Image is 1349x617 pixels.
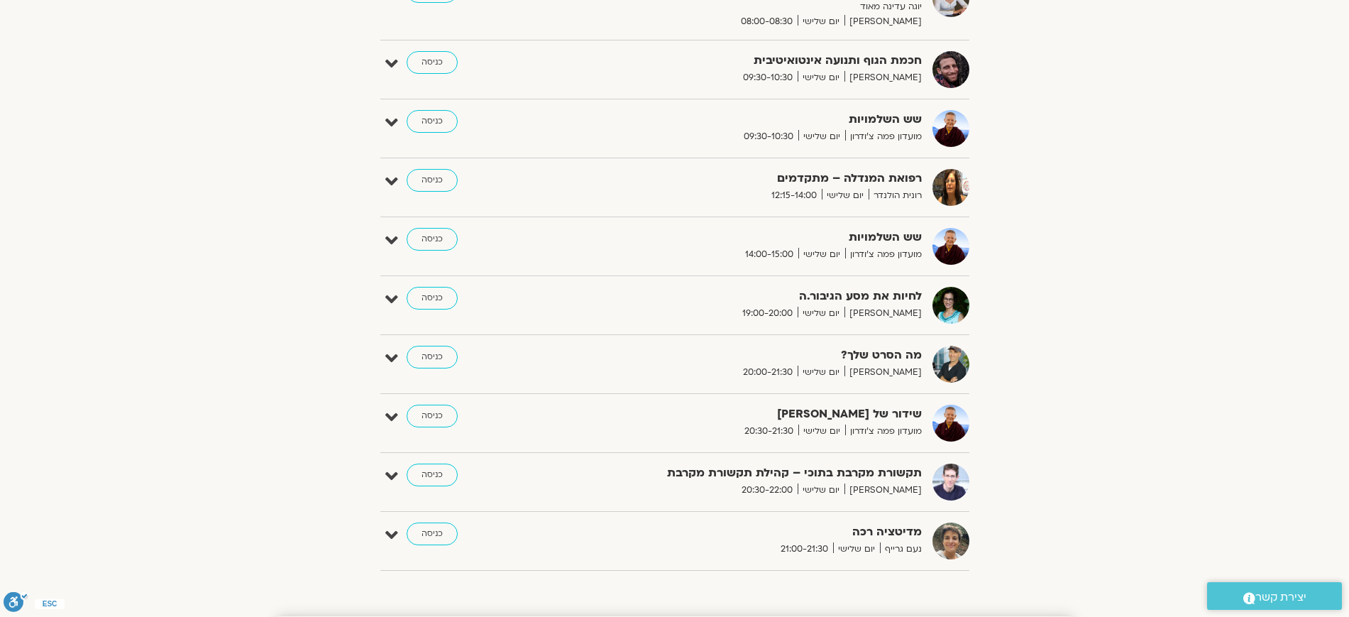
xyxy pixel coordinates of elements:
[845,424,922,439] span: מועדון פמה צ'ודרון
[844,483,922,498] span: [PERSON_NAME]
[798,247,845,262] span: יום שלישי
[1207,582,1342,610] a: יצירת קשר
[798,483,844,498] span: יום שלישי
[766,188,822,203] span: 12:15-14:00
[738,365,798,380] span: 20:00-21:30
[845,129,922,144] span: מועדון פמה צ'ודרון
[798,306,844,321] span: יום שלישי
[574,464,922,483] strong: תקשורת מקרבת בתוכי – קהילת תקשורת מקרבת
[738,70,798,85] span: 09:30-10:30
[407,110,458,133] a: כניסה
[736,14,798,29] span: 08:00-08:30
[407,346,458,368] a: כניסה
[574,51,922,70] strong: חכמת הגוף ותנועה אינטואיטיבית
[574,346,922,365] strong: מה הסרט שלך?
[845,247,922,262] span: מועדון פמה צ'ודרון
[844,365,922,380] span: [PERSON_NAME]
[776,542,833,557] span: 21:00-21:30
[574,523,922,542] strong: מדיטציה רכה
[407,51,458,74] a: כניסה
[869,188,922,203] span: רונית הולנדר
[737,306,798,321] span: 19:00-20:00
[798,424,845,439] span: יום שלישי
[407,287,458,310] a: כניסה
[407,523,458,545] a: כניסה
[739,424,798,439] span: 20:30-21:30
[798,14,844,29] span: יום שלישי
[740,247,798,262] span: 14:00-15:00
[407,464,458,486] a: כניסה
[798,129,845,144] span: יום שלישי
[407,405,458,427] a: כניסה
[574,169,922,188] strong: רפואת המנדלה – מתקדמים
[737,483,798,498] span: 20:30-22:00
[822,188,869,203] span: יום שלישי
[407,228,458,251] a: כניסה
[407,169,458,192] a: כניסה
[1255,588,1306,607] span: יצירת קשר
[844,14,922,29] span: [PERSON_NAME]
[798,70,844,85] span: יום שלישי
[844,306,922,321] span: [PERSON_NAME]
[574,287,922,306] strong: לחיות את מסע הגיבור.ה
[574,228,922,247] strong: שש השלמויות
[833,542,880,557] span: יום שלישי
[798,365,844,380] span: יום שלישי
[574,405,922,424] strong: שידור של [PERSON_NAME]
[574,110,922,129] strong: שש השלמויות
[880,542,922,557] span: נעם גרייף
[739,129,798,144] span: 09:30-10:30
[844,70,922,85] span: [PERSON_NAME]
